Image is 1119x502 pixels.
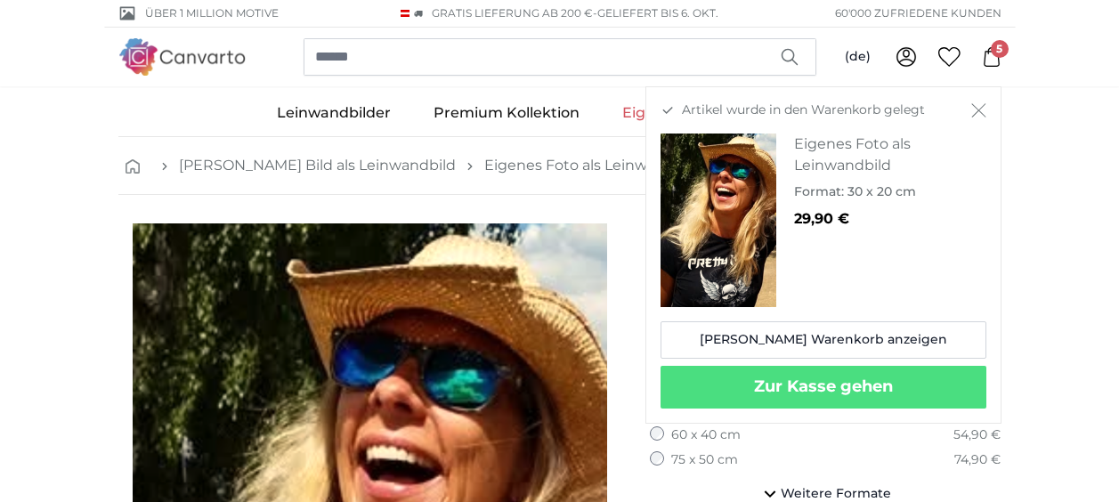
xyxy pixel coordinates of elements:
[971,101,986,119] button: Schließen
[255,90,412,136] a: Leinwandbilder
[794,134,972,176] h3: Eigenes Foto als Leinwandbild
[484,155,701,176] a: Eigenes Foto als Leinwandbild
[661,134,776,307] img: personalised-canvas-print
[794,183,844,199] span: Format:
[835,5,1001,21] span: 60'000 ZUFRIEDENE KUNDEN
[597,6,718,20] span: Geliefert bis 6. Okt.
[601,90,864,136] a: Eigenes Foto als Leinwandbild
[118,137,1001,195] nav: breadcrumbs
[401,10,409,17] img: Österreich
[412,90,601,136] a: Premium Kollektion
[682,101,925,119] span: Artikel wurde in den Warenkorb gelegt
[645,86,1001,424] div: Artikel wurde in den Warenkorb gelegt
[671,426,741,444] label: 60 x 40 cm
[179,155,456,176] a: [PERSON_NAME] Bild als Leinwandbild
[991,40,1009,58] span: 5
[847,183,916,199] span: 30 x 20 cm
[953,426,1001,444] div: 54,90 €
[593,6,718,20] span: -
[661,321,986,359] a: [PERSON_NAME] Warenkorb anzeigen
[432,6,593,20] span: GRATIS Lieferung ab 200 €
[671,451,738,469] label: 75 x 50 cm
[661,366,986,409] button: Zur Kasse gehen
[831,41,885,73] button: (de)
[145,5,279,21] span: Über 1 Million Motive
[954,451,1001,469] div: 74,90 €
[118,38,247,75] img: Canvarto
[794,208,972,230] p: 29,90 €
